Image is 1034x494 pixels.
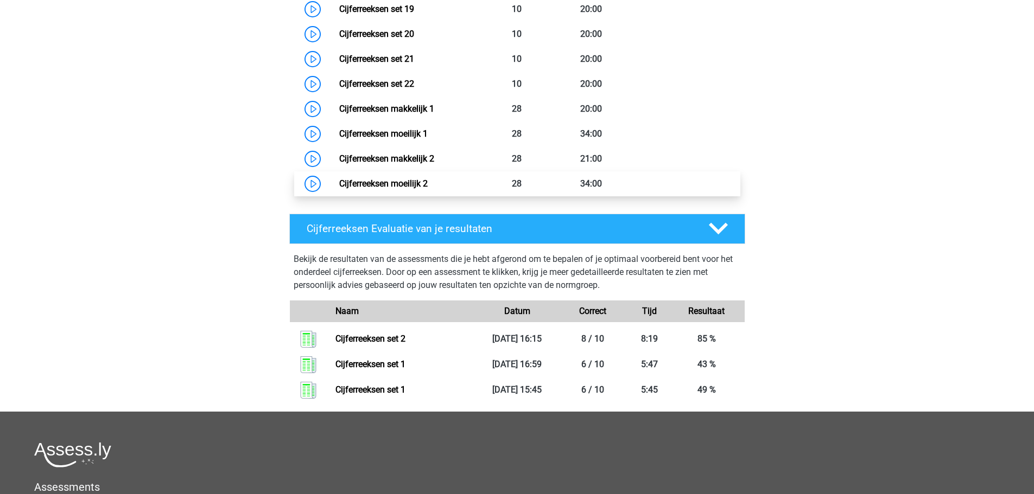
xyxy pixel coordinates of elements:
[339,4,414,14] a: Cijferreeksen set 19
[294,253,741,292] p: Bekijk de resultaten van de assessments die je hebt afgerond om te bepalen of je optimaal voorber...
[631,305,669,318] div: Tijd
[339,178,428,189] a: Cijferreeksen moeilijk 2
[335,359,405,369] a: Cijferreeksen set 1
[335,333,405,344] a: Cijferreeksen set 2
[339,29,414,39] a: Cijferreeksen set 20
[339,129,428,139] a: Cijferreeksen moeilijk 1
[335,384,405,395] a: Cijferreeksen set 1
[327,305,479,318] div: Naam
[669,305,745,318] div: Resultaat
[339,54,414,64] a: Cijferreeksen set 21
[339,104,434,114] a: Cijferreeksen makkelijk 1
[34,480,1000,493] h5: Assessments
[479,305,555,318] div: Datum
[285,214,750,244] a: Cijferreeksen Evaluatie van je resultaten
[34,442,111,467] img: Assessly logo
[339,79,414,89] a: Cijferreeksen set 22
[339,153,434,164] a: Cijferreeksen makkelijk 2
[555,305,631,318] div: Correct
[307,222,692,235] h4: Cijferreeksen Evaluatie van je resultaten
